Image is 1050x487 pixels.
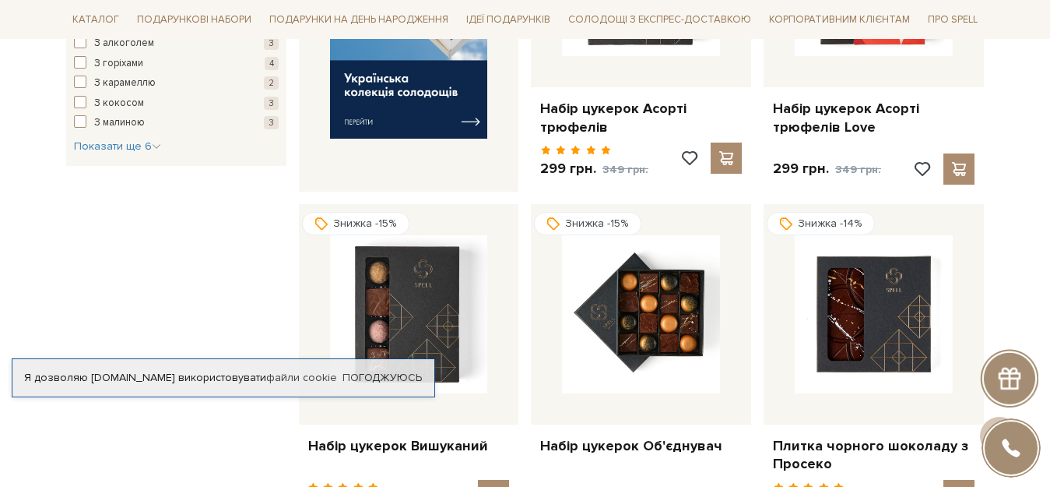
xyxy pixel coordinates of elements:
a: Набір цукерок Асорті трюфелів [540,100,742,136]
span: 2 [264,76,279,90]
button: З кокосом 3 [74,96,279,111]
button: Показати ще 6 [74,139,161,154]
span: З малиною [94,115,145,131]
span: З горіхами [94,56,143,72]
span: 3 [264,97,279,110]
span: З алкоголем [94,36,154,51]
a: Погоджуюсь [342,371,422,385]
span: З кокосом [94,96,144,111]
span: 3 [264,116,279,129]
a: Солодощі з експрес-доставкою [562,6,757,33]
div: Я дозволяю [DOMAIN_NAME] використовувати [12,371,434,385]
a: Корпоративним клієнтам [763,6,916,33]
a: Плитка чорного шоколаду з Просеко [773,437,974,474]
div: Знижка -15% [302,212,409,235]
button: З карамеллю 2 [74,76,279,91]
a: файли cookie [266,371,337,384]
button: З горіхами 4 [74,56,279,72]
a: Набір цукерок Асорті трюфелів Love [773,100,974,136]
span: З карамеллю [94,76,156,91]
div: Знижка -15% [534,212,641,235]
a: Набір цукерок Об'єднувач [540,437,742,455]
span: Про Spell [922,8,984,32]
span: Показати ще 6 [74,139,161,153]
span: 4 [265,57,279,70]
span: Ідеї подарунків [460,8,557,32]
button: З малиною 3 [74,115,279,131]
p: 299 грн. [773,160,881,178]
span: 3 [264,37,279,50]
span: Подарунки на День народження [263,8,455,32]
span: 349 грн. [835,163,881,176]
span: Каталог [66,8,125,32]
button: З алкоголем 3 [74,36,279,51]
p: 299 грн. [540,160,648,178]
span: Подарункові набори [131,8,258,32]
span: 349 грн. [602,163,648,176]
div: Знижка -14% [767,212,875,235]
a: Набір цукерок Вишуканий [308,437,510,455]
